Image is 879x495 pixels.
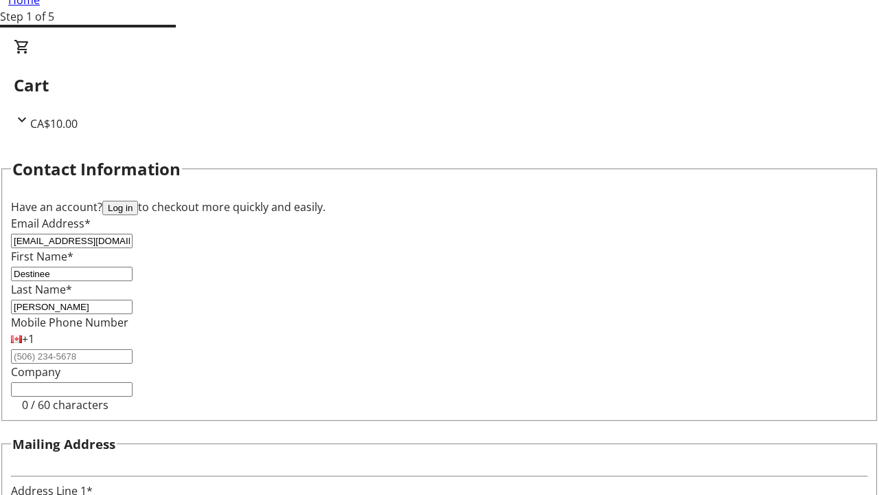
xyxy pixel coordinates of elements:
[14,38,865,132] div: CartCA$10.00
[102,201,138,215] button: Log in
[11,349,133,364] input: (506) 234-5678
[11,315,128,330] label: Mobile Phone Number
[11,364,60,379] label: Company
[11,199,868,215] div: Have an account? to checkout more quickly and easily.
[12,434,115,454] h3: Mailing Address
[11,282,72,297] label: Last Name*
[30,116,78,131] span: CA$10.00
[22,397,109,412] tr-character-limit: 0 / 60 characters
[11,249,73,264] label: First Name*
[14,73,865,98] h2: Cart
[12,157,181,181] h2: Contact Information
[11,216,91,231] label: Email Address*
